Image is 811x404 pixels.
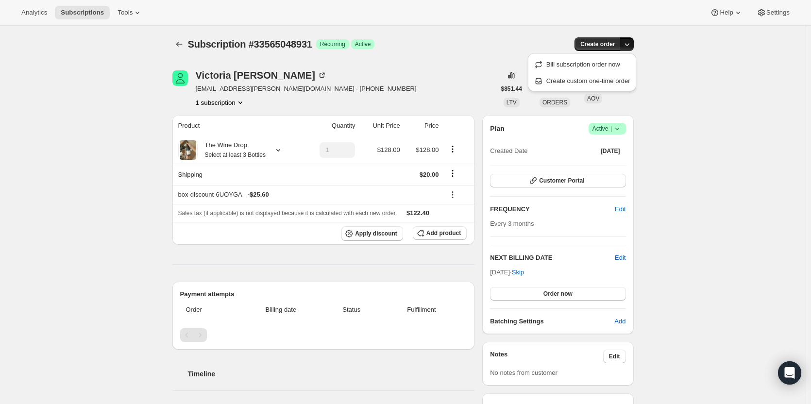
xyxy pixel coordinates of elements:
[61,9,104,17] span: Subscriptions
[16,6,53,19] button: Analytics
[413,226,467,240] button: Add product
[490,287,625,301] button: Order now
[720,9,733,17] span: Help
[542,99,567,106] span: ORDERS
[178,190,439,200] div: box-discount-6UOYGA
[490,317,614,326] h6: Batching Settings
[766,9,790,17] span: Settings
[490,220,534,227] span: Every 3 months
[172,37,186,51] button: Subscriptions
[205,151,266,158] small: Select at least 3 Bottles
[546,77,630,84] span: Create custom one-time order
[574,37,621,51] button: Create order
[751,6,795,19] button: Settings
[416,146,439,153] span: $128.00
[490,204,615,214] h2: FREQUENCY
[704,6,748,19] button: Help
[615,204,625,214] span: Edit
[507,99,517,106] span: LTV
[320,40,345,48] span: Recurring
[198,140,266,160] div: The Wine Drop
[543,290,573,298] span: Order now
[426,229,461,237] span: Add product
[610,125,612,133] span: |
[327,305,376,315] span: Status
[196,70,327,80] div: Victoria [PERSON_NAME]
[180,328,467,342] nav: Pagination
[196,98,245,107] button: Product actions
[178,210,397,217] span: Sales tax (if applicable) is not displayed because it is calculated with each new order.
[614,317,625,326] span: Add
[241,305,321,315] span: Billing date
[495,82,528,96] button: $851.44
[490,253,615,263] h2: NEXT BILLING DATE
[196,84,417,94] span: [EMAIL_ADDRESS][PERSON_NAME][DOMAIN_NAME] · [PHONE_NUMBER]
[490,369,558,376] span: No notes from customer
[248,190,269,200] span: - $25.60
[490,146,527,156] span: Created Date
[358,115,403,136] th: Unit Price
[490,269,524,276] span: [DATE] ·
[172,164,303,185] th: Shipping
[420,171,439,178] span: $20.00
[609,202,631,217] button: Edit
[180,299,238,320] th: Order
[609,353,620,360] span: Edit
[382,305,461,315] span: Fulfillment
[601,147,620,155] span: [DATE]
[172,115,303,136] th: Product
[377,146,400,153] span: $128.00
[490,124,505,134] h2: Plan
[592,124,622,134] span: Active
[608,314,631,329] button: Add
[603,350,626,363] button: Edit
[512,268,524,277] span: Skip
[546,61,620,68] span: Bill subscription order now
[341,226,403,241] button: Apply discount
[112,6,148,19] button: Tools
[55,6,110,19] button: Subscriptions
[188,369,475,379] h2: Timeline
[501,85,522,93] span: $851.44
[615,253,625,263] button: Edit
[180,289,467,299] h2: Payment attempts
[506,265,530,280] button: Skip
[403,115,442,136] th: Price
[539,177,584,185] span: Customer Portal
[445,144,460,154] button: Product actions
[778,361,801,385] div: Open Intercom Messenger
[188,39,312,50] span: Subscription #33565048931
[355,40,371,48] span: Active
[595,144,626,158] button: [DATE]
[490,174,625,187] button: Customer Portal
[21,9,47,17] span: Analytics
[580,40,615,48] span: Create order
[355,230,397,237] span: Apply discount
[303,115,358,136] th: Quantity
[172,70,188,86] span: Victoria Locke
[118,9,133,17] span: Tools
[445,168,460,179] button: Shipping actions
[406,209,429,217] span: $122.40
[490,350,603,363] h3: Notes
